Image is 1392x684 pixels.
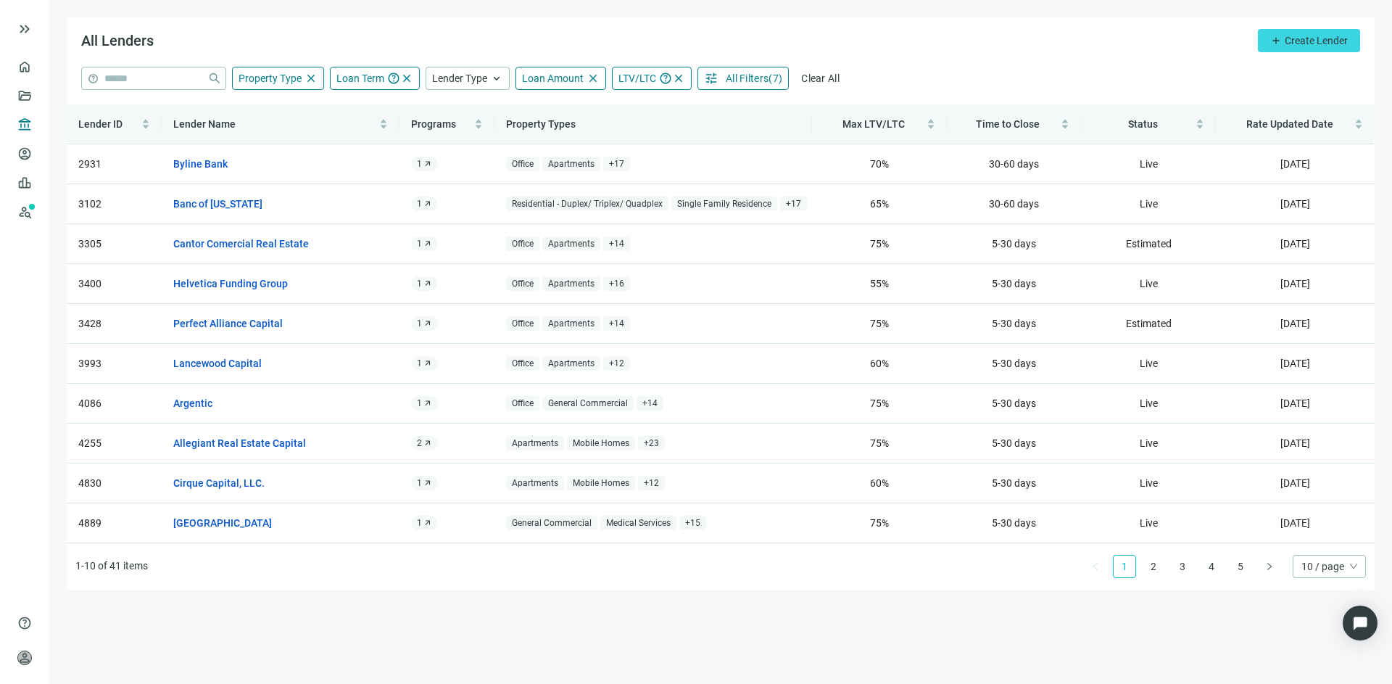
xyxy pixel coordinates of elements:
[67,424,162,463] td: 4255
[67,264,162,304] td: 3400
[1143,556,1164,577] a: 2
[506,197,668,212] span: Residential - Duplex/ Triplex/ Quadplex
[423,439,432,448] span: arrow_outward
[567,436,635,451] span: Mobile Homes
[506,396,539,411] span: Office
[1172,556,1193,577] a: 3
[542,396,634,411] span: General Commercial
[78,118,123,130] span: Lender ID
[637,396,663,411] span: + 14
[870,437,889,449] span: 75 %
[801,73,840,84] span: Clear All
[947,424,1082,463] td: 5-30 days
[1285,35,1348,46] span: Create Lender
[947,304,1082,344] td: 5-30 days
[947,264,1082,304] td: 5-30 days
[1126,238,1172,250] span: Estimated
[506,157,539,172] span: Office
[173,435,306,451] a: Allegiant Real Estate Capital
[567,476,635,491] span: Mobile Homes
[1230,556,1251,577] a: 5
[542,157,600,172] span: Apartments
[336,73,384,84] span: Loan Term
[947,184,1082,224] td: 30-60 days
[1293,555,1366,578] div: Page Size
[726,73,768,84] span: All Filters
[1114,556,1135,577] a: 1
[506,436,564,451] span: Apartments
[16,20,33,38] span: keyboard_double_arrow_right
[870,477,889,489] span: 60 %
[638,436,665,451] span: + 23
[173,475,265,491] a: Cirque Capital, LLC.
[75,555,148,578] li: 1-10 of 41 items
[704,71,718,86] span: tune
[423,399,432,408] span: arrow_outward
[1229,555,1252,578] li: 5
[1142,555,1165,578] li: 2
[417,397,422,409] span: 1
[870,517,889,529] span: 75 %
[618,73,656,84] span: LTV/LTC
[173,118,236,130] span: Lender Name
[870,238,889,250] span: 75 %
[17,651,32,665] span: person
[659,72,672,85] span: help
[1280,318,1310,329] span: [DATE]
[173,236,309,252] a: Cantor Comercial Real Estate
[67,304,162,344] td: 3428
[17,616,32,630] span: help
[1280,198,1310,210] span: [DATE]
[1280,358,1310,369] span: [DATE]
[947,144,1082,184] td: 30-60 days
[417,358,422,369] span: 1
[411,118,456,130] span: Programs
[976,118,1040,130] span: Time to Close
[81,32,154,49] span: All Lenders
[400,72,413,85] span: close
[1140,278,1158,289] span: Live
[239,73,302,84] span: Property Type
[780,197,807,212] span: + 17
[417,278,422,289] span: 1
[423,519,432,527] span: arrow_outward
[672,72,685,85] span: close
[1113,555,1136,578] li: 1
[947,344,1082,384] td: 5-30 days
[67,463,162,503] td: 4830
[67,344,162,384] td: 3993
[522,73,584,84] span: Loan Amount
[173,276,288,292] a: Helvetica Funding Group
[417,198,422,210] span: 1
[542,316,600,331] span: Apartments
[870,278,889,289] span: 55 %
[603,316,630,331] span: + 14
[173,156,228,172] a: Byline Bank
[67,503,162,543] td: 4889
[1084,555,1107,578] li: Previous Page
[506,516,597,531] span: General Commercial
[870,198,889,210] span: 65 %
[417,238,422,250] span: 1
[1265,562,1274,571] span: right
[173,196,262,212] a: Banc of [US_STATE]
[870,397,889,409] span: 75 %
[870,158,889,170] span: 70 %
[1140,198,1158,210] span: Live
[1200,555,1223,578] li: 4
[432,73,487,84] span: Lender Type
[603,157,630,172] span: + 17
[603,236,630,252] span: + 14
[417,318,422,329] span: 1
[67,384,162,424] td: 4086
[1171,555,1194,578] li: 3
[947,463,1082,503] td: 5-30 days
[1140,158,1158,170] span: Live
[490,72,503,85] span: keyboard_arrow_up
[173,316,283,331] a: Perfect Alliance Capital
[1201,556,1222,577] a: 4
[423,160,432,168] span: arrow_outward
[1280,477,1310,489] span: [DATE]
[679,516,706,531] span: + 15
[417,477,422,489] span: 1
